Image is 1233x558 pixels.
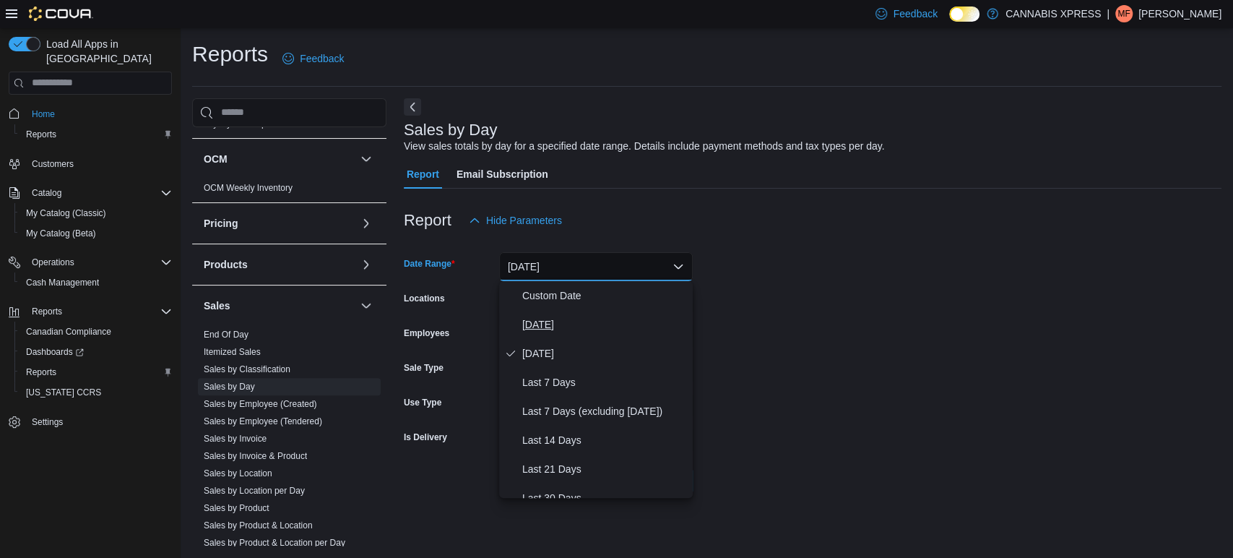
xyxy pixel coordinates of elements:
[32,257,74,268] span: Operations
[26,346,84,358] span: Dashboards
[204,416,322,427] span: Sales by Employee (Tendered)
[404,258,455,270] label: Date Range
[26,228,96,239] span: My Catalog (Beta)
[14,382,178,403] button: [US_STATE] CCRS
[26,366,56,378] span: Reports
[20,343,172,361] span: Dashboards
[204,257,355,272] button: Products
[204,299,355,313] button: Sales
[26,413,69,431] a: Settings
[14,203,178,223] button: My Catalog (Classic)
[893,7,937,21] span: Feedback
[26,326,111,338] span: Canadian Compliance
[20,274,105,291] a: Cash Management
[407,160,439,189] span: Report
[3,301,178,322] button: Reports
[204,347,261,357] a: Itemized Sales
[14,272,178,293] button: Cash Management
[20,364,172,381] span: Reports
[522,403,687,420] span: Last 7 Days (excluding [DATE])
[26,106,61,123] a: Home
[457,160,548,189] span: Email Subscription
[204,183,293,193] a: OCM Weekly Inventory
[26,105,172,123] span: Home
[20,225,102,242] a: My Catalog (Beta)
[32,108,55,120] span: Home
[1107,5,1109,22] p: |
[26,254,80,271] button: Operations
[522,460,687,478] span: Last 21 Days
[1005,5,1101,22] p: CANNABIS XPRESS
[32,416,63,428] span: Settings
[404,212,451,229] h3: Report
[20,384,172,401] span: Washington CCRS
[14,223,178,244] button: My Catalog (Beta)
[20,274,172,291] span: Cash Management
[204,468,272,479] span: Sales by Location
[204,520,313,531] span: Sales by Product & Location
[204,450,307,462] span: Sales by Invoice & Product
[26,207,106,219] span: My Catalog (Classic)
[404,98,421,116] button: Next
[522,316,687,333] span: [DATE]
[204,257,248,272] h3: Products
[204,364,290,374] a: Sales by Classification
[358,297,375,314] button: Sales
[522,287,687,304] span: Custom Date
[358,256,375,273] button: Products
[204,346,261,358] span: Itemized Sales
[1138,5,1221,22] p: [PERSON_NAME]
[32,306,62,317] span: Reports
[522,489,687,507] span: Last 30 Days
[204,433,267,445] span: Sales by Invoice
[204,381,255,392] span: Sales by Day
[404,397,441,408] label: Use Type
[358,215,375,232] button: Pricing
[204,364,290,375] span: Sales by Classification
[20,364,62,381] a: Reports
[463,206,568,235] button: Hide Parameters
[204,216,238,231] h3: Pricing
[40,37,172,66] span: Load All Apps in [GEOGRAPHIC_DATA]
[1117,5,1130,22] span: MF
[29,7,93,21] img: Cova
[20,323,172,340] span: Canadian Compliance
[14,342,178,362] a: Dashboards
[204,182,293,194] span: OCM Weekly Inventory
[26,129,56,140] span: Reports
[26,277,99,288] span: Cash Management
[204,329,248,340] span: End Of Day
[404,432,447,443] label: Is Delivery
[522,432,687,449] span: Last 14 Days
[26,155,172,173] span: Customers
[204,152,228,166] h3: OCM
[404,362,444,374] label: Sale Type
[404,327,449,339] label: Employees
[404,121,498,139] h3: Sales by Day
[3,103,178,124] button: Home
[522,345,687,362] span: [DATE]
[204,485,305,497] span: Sales by Location per Day
[486,213,562,228] span: Hide Parameters
[277,44,350,73] a: Feedback
[20,323,117,340] a: Canadian Compliance
[204,538,345,548] a: Sales by Product & Location per Day
[204,468,272,478] a: Sales by Location
[499,281,693,498] div: Select listbox
[192,179,386,202] div: OCM
[204,537,345,549] span: Sales by Product & Location per Day
[204,152,355,166] button: OCM
[20,384,107,401] a: [US_STATE] CCRS
[204,399,317,409] a: Sales by Employee (Created)
[358,150,375,168] button: OCM
[26,155,79,173] a: Customers
[949,7,979,22] input: Dark Mode
[26,303,172,320] span: Reports
[204,398,317,410] span: Sales by Employee (Created)
[14,362,178,382] button: Reports
[26,254,172,271] span: Operations
[20,225,172,242] span: My Catalog (Beta)
[3,153,178,174] button: Customers
[20,126,62,143] a: Reports
[3,183,178,203] button: Catalog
